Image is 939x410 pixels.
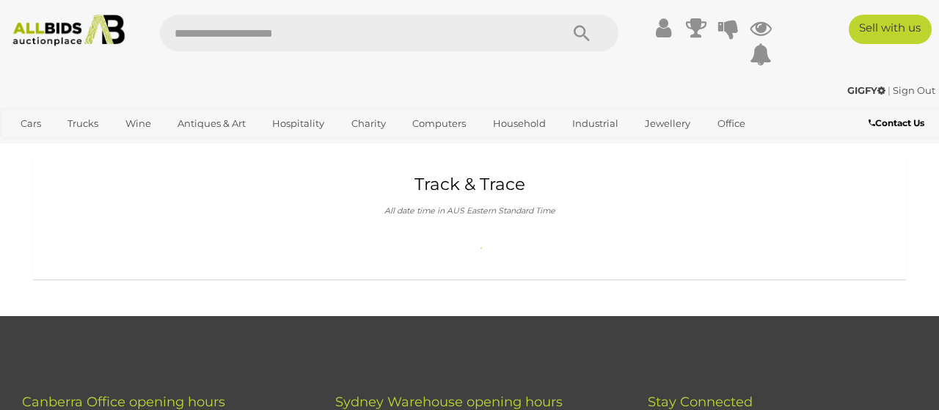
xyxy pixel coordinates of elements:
a: Sell with us [849,15,932,44]
a: Sports [11,136,60,160]
a: [GEOGRAPHIC_DATA] [67,136,191,160]
a: Antiques & Art [168,111,255,136]
a: Cars [11,111,51,136]
i: All date time in AUS Eastern Standard Time [384,206,555,216]
a: Industrial [563,111,628,136]
a: Household [483,111,555,136]
a: Computers [403,111,475,136]
span: Stay Connected [648,394,753,410]
span: | [888,84,891,96]
a: Office [708,111,755,136]
a: Charity [342,111,395,136]
a: Jewellery [635,111,700,136]
h1: Track & Trace [52,175,887,194]
img: Allbids.com.au [7,15,131,46]
a: Trucks [58,111,108,136]
a: Sign Out [893,84,935,96]
button: Search [545,15,618,51]
a: Hospitality [263,111,334,136]
a: Wine [116,111,161,136]
a: Contact Us [869,115,928,131]
strong: GIGFY [847,84,885,96]
span: Canberra Office opening hours [22,394,225,410]
span: Sydney Warehouse opening hours [335,394,563,410]
b: Contact Us [869,117,924,128]
a: GIGFY [847,84,888,96]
